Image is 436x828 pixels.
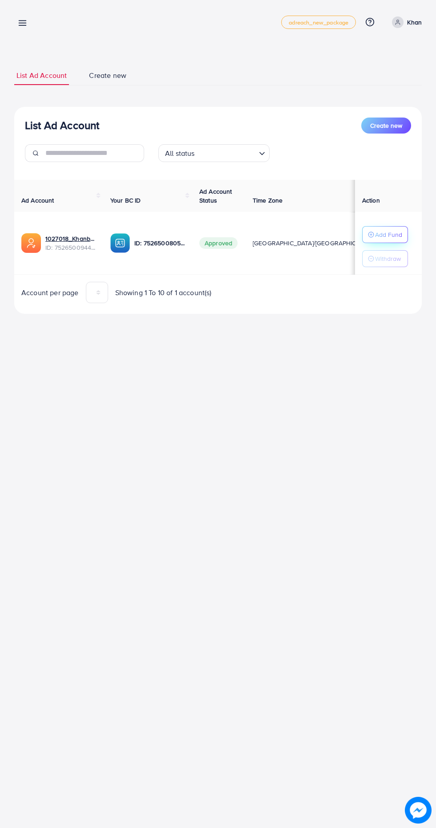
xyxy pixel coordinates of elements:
[89,70,126,81] span: Create new
[25,119,99,132] h3: List Ad Account
[45,234,96,243] a: 1027018_Khanbhia_1752400071646
[370,121,402,130] span: Create new
[199,187,232,205] span: Ad Account Status
[388,16,422,28] a: Khan
[199,237,238,249] span: Approved
[253,239,376,248] span: [GEOGRAPHIC_DATA]/[GEOGRAPHIC_DATA]
[375,253,401,264] p: Withdraw
[21,196,54,205] span: Ad Account
[362,226,408,243] button: Add Fund
[158,144,270,162] div: Search for option
[21,233,41,253] img: ic-ads-acc.e4c84228.svg
[163,147,197,160] span: All status
[362,196,380,205] span: Action
[110,196,141,205] span: Your BC ID
[407,17,422,28] p: Khan
[362,250,408,267] button: Withdraw
[289,20,348,25] span: adreach_new_package
[45,243,96,252] span: ID: 7526500944935256080
[134,238,185,248] p: ID: 7526500805902909457
[361,118,411,134] button: Create new
[281,16,356,29] a: adreach_new_package
[405,797,432,824] img: image
[375,229,402,240] p: Add Fund
[198,145,255,160] input: Search for option
[253,196,283,205] span: Time Zone
[45,234,96,252] div: <span class='underline'>1027018_Khanbhia_1752400071646</span></br>7526500944935256080
[115,288,212,298] span: Showing 1 To 10 of 1 account(s)
[21,288,79,298] span: Account per page
[110,233,130,253] img: ic-ba-acc.ded83a64.svg
[16,70,67,81] span: List Ad Account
